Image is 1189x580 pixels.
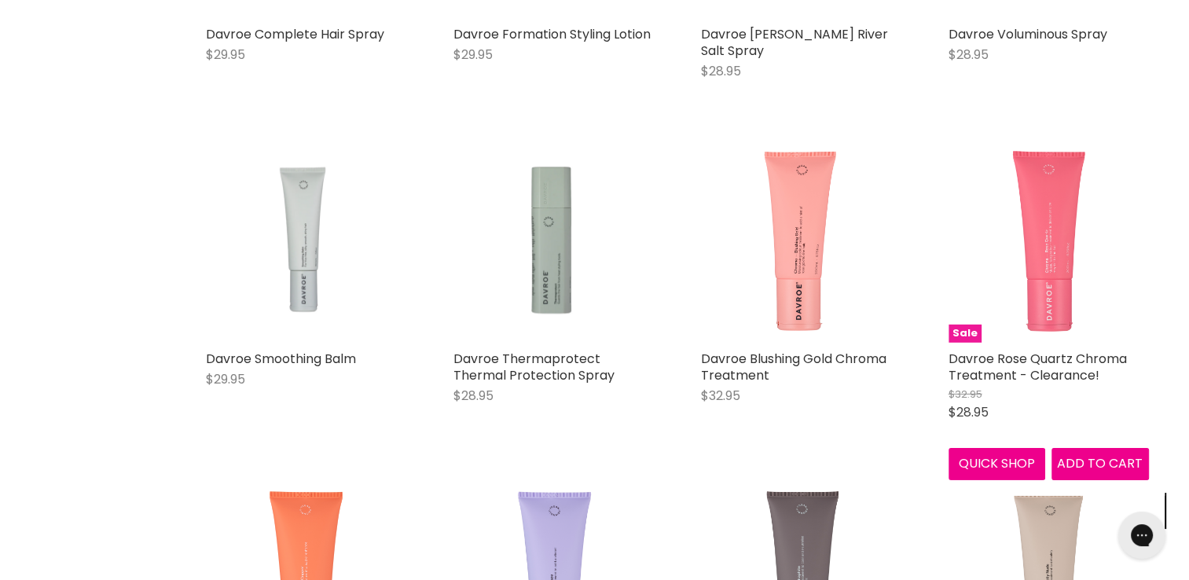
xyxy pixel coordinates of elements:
span: $28.95 [949,403,989,421]
span: Add to cart [1057,454,1143,472]
button: Add to cart [1051,448,1149,479]
span: $28.95 [453,387,494,405]
a: Davroe Thermaprotect Thermal Protection Spray [453,350,615,384]
span: $28.95 [701,62,741,80]
span: $32.95 [701,387,740,405]
a: Davroe [PERSON_NAME] River Salt Spray [701,25,888,60]
a: Davroe Smoothing Balm [206,350,356,368]
a: Davroe Formation Styling Lotion [453,25,651,43]
a: Davroe Rose Quartz Chroma Treatment - Clearance!Sale [949,142,1149,343]
img: Davroe Blushing Gold Chroma Treatment [749,142,852,343]
a: Davroe Blushing Gold Chroma Treatment [701,350,886,384]
button: Quick shop [949,448,1046,479]
span: $29.95 [453,46,493,64]
a: Davroe Voluminous Spray [949,25,1107,43]
span: Sale [949,325,982,343]
iframe: Gorgias live chat messenger [1110,506,1173,564]
span: $29.95 [206,370,245,388]
a: Davroe Rose Quartz Chroma Treatment - Clearance! [949,350,1127,384]
img: Davroe Thermaprotect Thermal Protection Spray [453,142,654,343]
img: Davroe Rose Quartz Chroma Treatment - Clearance! [996,142,1101,343]
img: Davroe Smoothing Balm [206,142,406,343]
span: $29.95 [206,46,245,64]
span: $28.95 [949,46,989,64]
a: Davroe Blushing Gold Chroma Treatment [701,142,901,343]
a: Davroe Complete Hair Spray [206,25,384,43]
span: $32.95 [949,387,982,402]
